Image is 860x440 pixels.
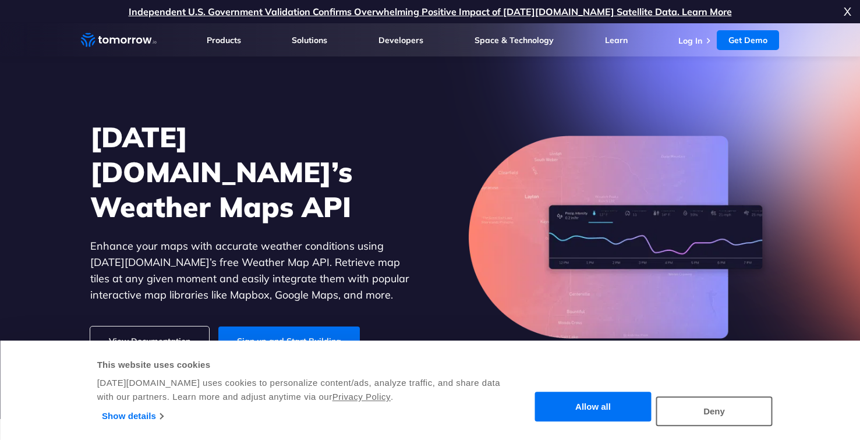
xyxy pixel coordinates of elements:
[81,31,157,49] a: Home link
[218,327,360,356] a: Sign up and Start Building
[378,35,423,45] a: Developers
[90,238,410,303] p: Enhance your maps with accurate weather conditions using [DATE][DOMAIN_NAME]’s free Weather Map A...
[605,35,628,45] a: Learn
[475,35,554,45] a: Space & Technology
[102,407,163,425] a: Show details
[207,35,241,45] a: Products
[535,392,652,422] button: Allow all
[97,358,515,372] div: This website uses cookies
[717,30,779,50] a: Get Demo
[90,119,410,224] h1: [DATE][DOMAIN_NAME]’s Weather Maps API
[129,6,732,17] a: Independent U.S. Government Validation Confirms Overwhelming Positive Impact of [DATE][DOMAIN_NAM...
[656,396,773,426] button: Deny
[332,392,391,402] a: Privacy Policy
[97,376,515,404] div: [DATE][DOMAIN_NAME] uses cookies to personalize content/ads, analyze traffic, and share data with...
[90,327,209,356] a: View Documentation
[292,35,327,45] a: Solutions
[678,36,702,46] a: Log In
